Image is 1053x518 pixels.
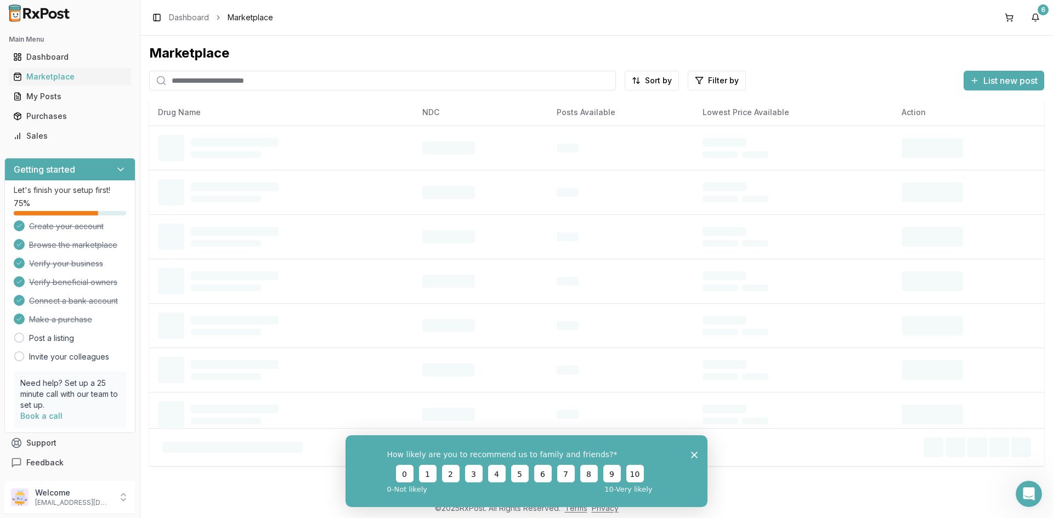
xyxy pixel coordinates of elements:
th: Action [893,99,1044,126]
span: Marketplace [228,12,273,23]
a: Post a listing [29,333,74,344]
iframe: Survey from RxPost [346,435,707,507]
span: Sort by [645,75,672,86]
a: Book a call [20,411,63,420]
span: Browse the marketplace [29,240,117,251]
p: Welcome [35,487,111,498]
span: Create your account [29,221,104,232]
div: My Posts [13,91,127,102]
button: Support [4,433,135,453]
img: User avatar [11,488,29,506]
th: Drug Name [149,99,414,126]
iframe: Intercom live chat [1016,481,1042,507]
div: Sales [13,130,127,141]
a: List new post [964,76,1044,87]
button: List new post [964,71,1044,90]
div: Marketplace [13,71,127,82]
div: 6 [1038,4,1049,15]
a: Terms [565,503,587,513]
a: Invite your colleagues [29,351,109,362]
p: [EMAIL_ADDRESS][DOMAIN_NAME] [35,498,111,507]
button: Dashboard [4,48,135,66]
span: Feedback [26,457,64,468]
p: Need help? Set up a 25 minute call with our team to set up. [20,378,120,411]
button: Sort by [625,71,679,90]
span: Filter by [708,75,739,86]
span: Verify beneficial owners [29,277,117,288]
a: Sales [9,126,131,146]
button: Purchases [4,107,135,125]
h2: Main Menu [9,35,131,44]
div: Marketplace [149,44,1044,62]
div: Purchases [13,111,127,122]
a: Dashboard [169,12,209,23]
th: Lowest Price Available [694,99,893,126]
a: Purchases [9,106,131,126]
a: Privacy [592,503,619,513]
button: Marketplace [4,68,135,86]
a: My Posts [9,87,131,106]
div: Dashboard [13,52,127,62]
span: List new post [983,74,1038,87]
a: Marketplace [9,67,131,87]
th: NDC [414,99,548,126]
button: 6 [1027,9,1044,26]
button: Feedback [4,453,135,473]
span: Connect a bank account [29,295,118,306]
button: My Posts [4,88,135,105]
p: Let's finish your setup first! [14,185,126,196]
span: 75 % [14,198,30,209]
button: Filter by [688,71,746,90]
button: Sales [4,127,135,145]
nav: breadcrumb [169,12,273,23]
h3: Getting started [14,163,75,176]
img: RxPost Logo [4,4,75,22]
th: Posts Available [548,99,694,126]
span: Make a purchase [29,314,92,325]
span: Verify your business [29,258,103,269]
a: Dashboard [9,47,131,67]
